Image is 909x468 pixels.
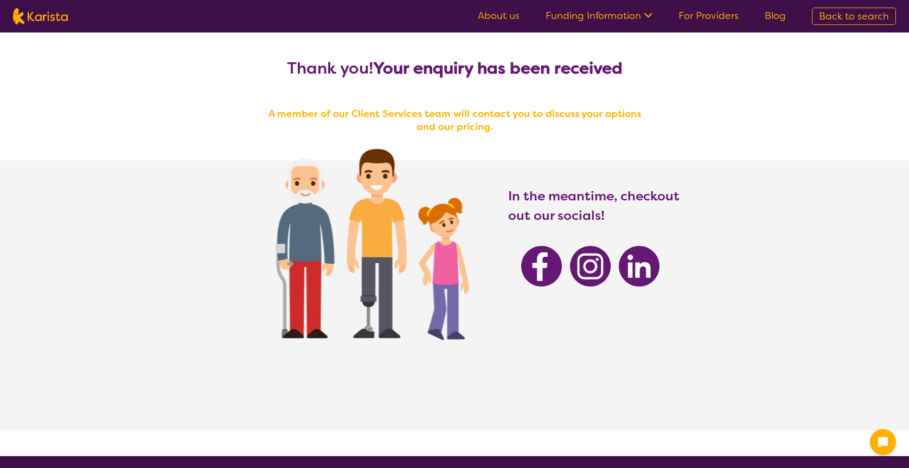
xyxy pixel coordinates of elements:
h3: In the meantime, checkout out our socials! [508,186,681,225]
a: For Providers [678,9,739,22]
a: Back to search [812,8,896,25]
img: Karista logo [13,8,68,24]
b: Your enquiry has been received [373,57,623,79]
img: Karista Facebook [521,246,562,287]
a: Blog [765,9,786,22]
img: Karista Linkedin [619,246,660,287]
h2: Thank you! [259,58,650,78]
a: About us [478,9,520,22]
img: Karista Instagram [570,246,611,287]
img: Karista provider enquiry success [244,121,492,360]
a: Funding Information [546,9,652,22]
h4: A member of our Client Services team will contact you to discuss your options and our pricing. [259,107,650,133]
span: Back to search [819,10,889,23]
